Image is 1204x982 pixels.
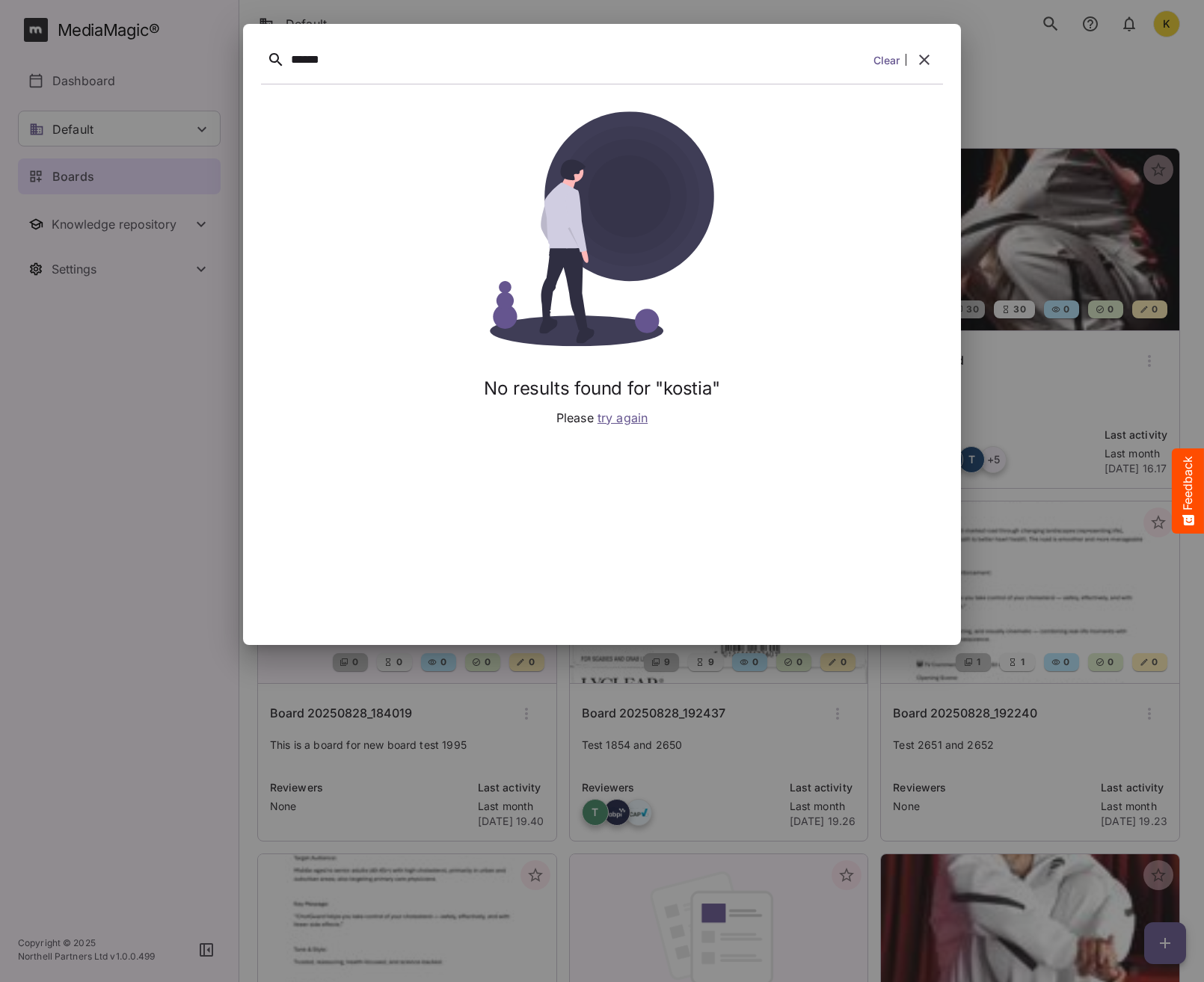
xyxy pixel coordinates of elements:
button: Feedback [1172,448,1204,534]
p: Please [556,409,648,427]
img: no_results.svg [464,111,740,347]
span: try again [598,410,648,425]
a: Clear [873,52,900,68]
h2: No results found for "kostia" [464,378,740,400]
